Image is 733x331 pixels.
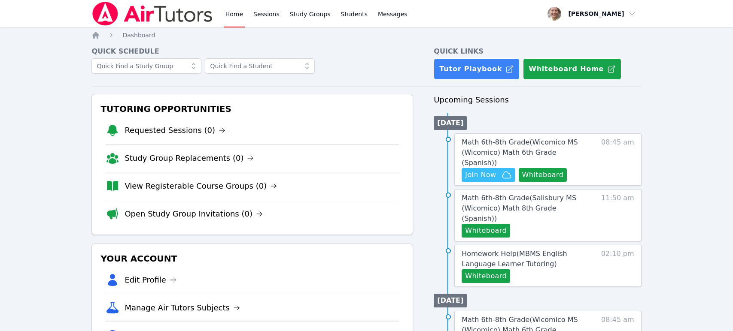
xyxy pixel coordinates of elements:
[462,269,510,283] button: Whiteboard
[601,137,634,182] span: 08:45 am
[523,58,621,80] button: Whiteboard Home
[434,46,641,57] h4: Quick Links
[462,249,591,269] a: Homework Help(MBMS English Language Learner Tutoring)
[125,180,277,192] a: View Registerable Course Groups (0)
[434,58,520,80] a: Tutor Playbook
[378,10,408,18] span: Messages
[462,168,515,182] button: Join Now
[462,137,591,168] a: Math 6th-8th Grade(Wicomico MS (Wicomico) Math 6th Grade (Spanish))
[125,124,225,136] a: Requested Sessions (0)
[205,58,315,74] input: Quick Find a Student
[519,168,567,182] button: Whiteboard
[601,193,634,238] span: 11:50 am
[125,274,176,286] a: Edit Profile
[462,224,510,238] button: Whiteboard
[434,94,641,106] h3: Upcoming Sessions
[462,194,576,223] span: Math 6th-8th Grade ( Salisbury MS (Wicomico) Math 8th Grade (Spanish) )
[91,2,213,26] img: Air Tutors
[434,116,467,130] li: [DATE]
[122,32,155,39] span: Dashboard
[601,249,634,283] span: 02:10 pm
[91,46,413,57] h4: Quick Schedule
[125,152,254,164] a: Study Group Replacements (0)
[462,193,591,224] a: Math 6th-8th Grade(Salisbury MS (Wicomico) Math 8th Grade (Spanish))
[434,294,467,307] li: [DATE]
[462,138,578,167] span: Math 6th-8th Grade ( Wicomico MS (Wicomico) Math 6th Grade (Spanish) )
[462,250,567,268] span: Homework Help ( MBMS English Language Learner Tutoring )
[91,58,201,74] input: Quick Find a Study Group
[99,101,406,117] h3: Tutoring Opportunities
[99,251,406,266] h3: Your Account
[91,31,641,39] nav: Breadcrumb
[125,302,240,314] a: Manage Air Tutors Subjects
[122,31,155,39] a: Dashboard
[465,170,496,180] span: Join Now
[125,208,263,220] a: Open Study Group Invitations (0)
